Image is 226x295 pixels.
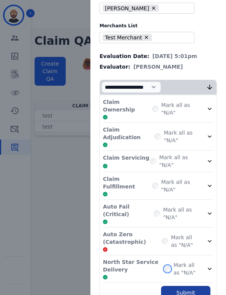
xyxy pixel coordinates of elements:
[161,101,197,116] label: Mark all as "N/A"
[164,129,197,144] label: Mark all as "N/A"
[163,206,197,221] label: Mark all as "N/A"
[159,154,197,169] label: Mark all as "N/A"
[103,175,152,190] p: Claim Fulfillment
[103,258,164,273] p: North Star Service Delivery
[161,178,197,193] label: Mark all as "N/A"
[152,52,197,60] span: [DATE] 5:01pm
[100,52,217,60] div: Evaluation Date:
[103,231,162,246] p: Auto Zero (Catastrophic)
[103,5,159,12] li: [PERSON_NAME]
[144,35,149,40] button: Remove Test Merchant
[103,203,154,218] p: Auto Fail (Critical)
[101,4,190,13] ul: selected options
[103,154,149,162] p: Claim Servicing
[103,126,155,141] p: Claim Adjudication
[101,33,190,42] ul: selected options
[174,261,197,276] label: Mark all as "N/A"
[100,23,217,29] label: Merchants List
[103,98,152,113] p: Claim Ownership
[171,234,197,249] label: Mark all as "N/A"
[133,63,183,71] span: [PERSON_NAME]
[100,63,217,71] div: Evaluator:
[103,34,152,41] li: Test Merchant
[151,5,156,11] button: Remove Alayna Sims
